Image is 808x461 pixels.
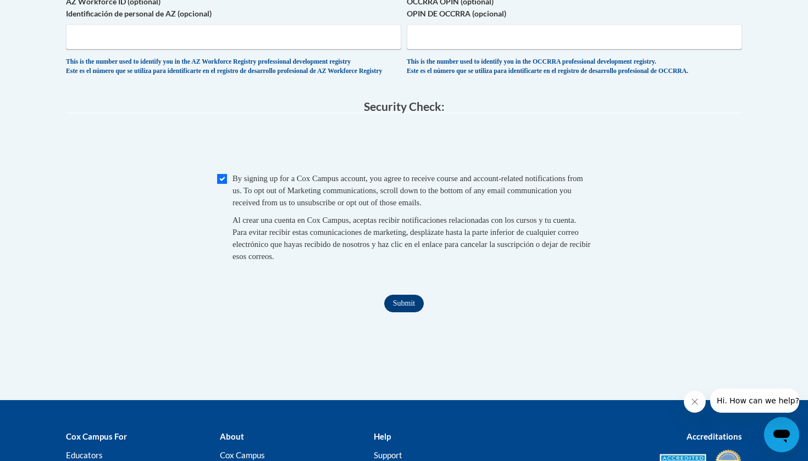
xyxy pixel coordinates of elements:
[384,295,424,312] input: Submit
[66,431,127,441] b: Cox Campus For
[374,450,402,460] a: Support
[374,431,391,441] b: Help
[233,216,590,261] span: Al crear una cuenta en Cox Campus, aceptas recibir notificaciones relacionadas con los cursos y t...
[220,431,244,441] b: About
[320,124,488,167] iframe: reCAPTCHA
[687,431,742,441] b: Accreditations
[66,58,401,76] div: This is the number used to identify you in the AZ Workforce Registry professional development reg...
[220,450,265,460] a: Cox Campus
[407,58,742,76] div: This is the number used to identify you in the OCCRRA professional development registry. Este es ...
[764,417,799,452] iframe: Button to launch messaging window
[710,389,799,413] iframe: Message from company
[364,99,445,113] span: Security Check:
[684,391,706,413] iframe: Close message
[233,174,583,207] span: By signing up for a Cox Campus account, you agree to receive course and account-related notificat...
[66,450,103,460] a: Educators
